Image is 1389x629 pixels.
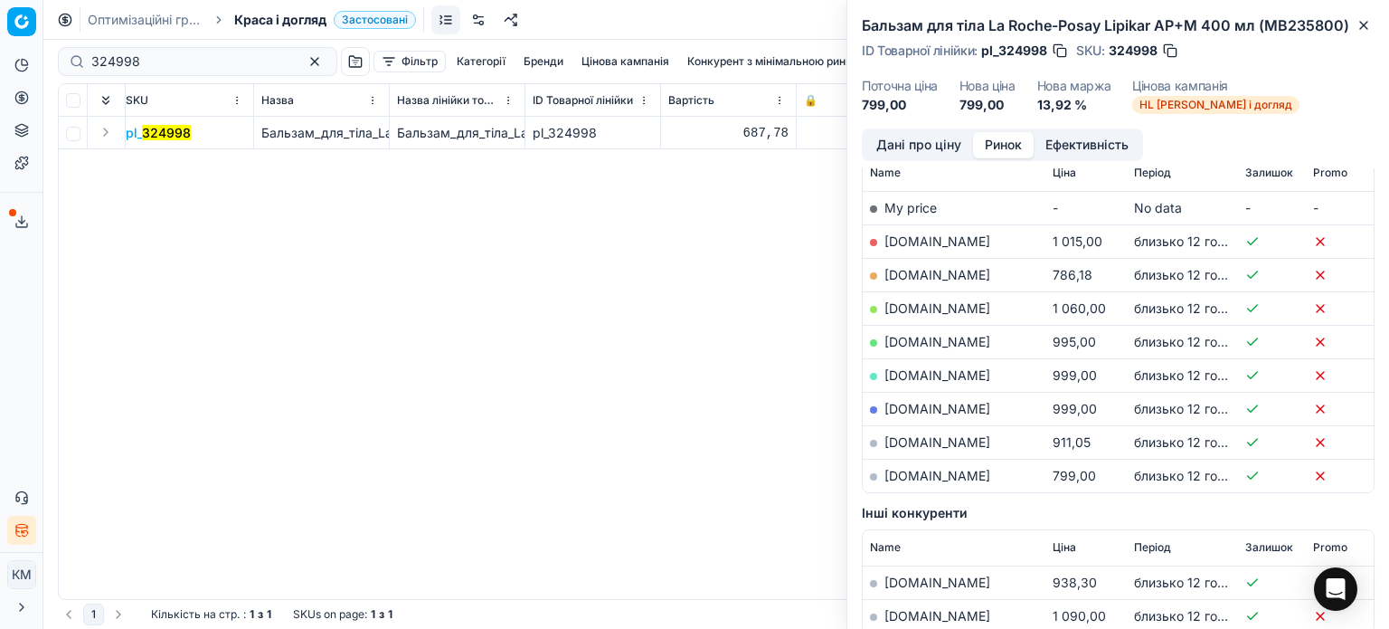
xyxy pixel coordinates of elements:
span: 999,00 [1053,367,1097,383]
a: [DOMAIN_NAME] [884,367,990,383]
span: близько 12 годин тому [1134,367,1274,383]
dd: 799,00 [959,96,1016,114]
span: 1 090,00 [1053,608,1106,624]
a: [DOMAIN_NAME] [884,608,990,624]
span: Краса і доглядЗастосовані [234,11,416,29]
span: 1 015,00 [1053,233,1102,249]
span: Ціна [1053,166,1076,180]
h5: Інші конкуренти [862,504,1375,522]
strong: 1 [371,607,375,622]
strong: з [379,607,384,622]
span: Вартість [668,93,714,108]
dd: 799,00 [862,96,938,114]
span: Залишок [1245,540,1293,555]
button: Категорії [449,51,513,72]
td: No data [1127,191,1238,224]
span: HL [PERSON_NAME] і догляд [1132,96,1299,114]
span: 938,30 [1053,575,1097,590]
span: Promo [1313,166,1347,180]
a: [DOMAIN_NAME] [884,468,990,483]
button: Go to previous page [58,604,80,625]
span: близько 12 годин тому [1134,233,1274,249]
span: близько 12 годин тому [1134,300,1274,316]
button: Go to next page [108,604,129,625]
span: 911,05 [1053,434,1091,450]
span: близько 12 годин тому [1134,608,1274,624]
span: pl_324998 [981,42,1047,60]
strong: з [258,607,263,622]
span: 799,00 [1053,468,1096,483]
mark: 324998 [142,125,191,140]
div: Open Intercom Messenger [1314,567,1357,611]
span: Період [1134,166,1171,180]
a: [DOMAIN_NAME] [884,300,990,316]
a: Оптимізаційні групи [88,11,203,29]
input: Пошук по SKU або назві [91,52,289,71]
a: [DOMAIN_NAME] [884,401,990,416]
span: Назва [261,93,294,108]
button: Бренди [516,51,571,72]
span: Бальзам_для_тіла_La_Roche-Posay_Lipikar_AP+M_400_мл_(MB235800) [261,125,695,140]
div: 687,78 [668,124,789,142]
strong: 1 [388,607,392,622]
div: Бальзам_для_тіла_La_Roche-Posay_Lipikar_AP+M_400_мл_(MB235800) [397,124,517,142]
span: близько 12 годин тому [1134,401,1274,416]
button: Ринок [973,132,1034,158]
button: Expand all [95,90,117,111]
span: близько 12 годин тому [1134,334,1274,349]
span: 999,00 [1053,401,1097,416]
nav: breadcrumb [88,11,416,29]
button: 1 [83,604,104,625]
span: КM [8,561,35,588]
span: SKUs on page : [293,607,367,622]
strong: 1 [267,607,271,622]
h2: Бальзам для тіла La Roche-Posay Lipikar AP+M 400 мл (MB235800) [862,14,1375,36]
span: 1 060,00 [1053,300,1106,316]
span: ID Товарної лінійки : [862,44,978,57]
td: - [1238,191,1306,224]
span: Кількість на стр. [151,607,240,622]
span: 995,00 [1053,334,1096,349]
span: Краса і догляд [234,11,326,29]
span: 324998 [1109,42,1157,60]
span: ID Товарної лінійки [533,93,633,108]
span: Назва лінійки товарів [397,93,499,108]
button: Expand [95,121,117,143]
span: близько 12 годин тому [1134,434,1274,450]
div: pl_324998 [533,124,653,142]
span: Ціна [1053,540,1076,555]
dt: Нова маржа [1037,80,1111,92]
span: Застосовані [334,11,416,29]
a: [DOMAIN_NAME] [884,434,990,450]
button: Конкурент з мінімальною ринковою ціною [680,51,921,72]
span: pl_ [126,124,191,142]
dd: 13,92 % [1037,96,1111,114]
td: - [1045,191,1127,224]
button: КM [7,560,36,589]
dt: Нова ціна [959,80,1016,92]
span: My price [884,200,937,215]
nav: pagination [58,604,129,625]
a: [DOMAIN_NAME] [884,334,990,349]
span: Promo [1313,540,1347,555]
span: Період [1134,540,1171,555]
span: Залишок [1245,166,1293,180]
span: 786,18 [1053,267,1092,282]
a: [DOMAIN_NAME] [884,267,990,282]
span: SKU [126,93,148,108]
span: SKU : [1076,44,1105,57]
span: близько 12 годин тому [1134,267,1274,282]
span: Name [870,166,901,180]
a: [DOMAIN_NAME] [884,575,990,590]
td: - [1306,191,1374,224]
button: Фільтр [373,51,446,72]
div: : [151,607,271,622]
button: Цінова кампанія [574,51,676,72]
span: 🔒 [804,93,817,108]
a: [DOMAIN_NAME] [884,233,990,249]
dt: Поточна ціна [862,80,938,92]
span: близько 12 годин тому [1134,468,1274,483]
button: Дані про ціну [865,132,973,158]
span: Name [870,540,901,555]
strong: 1 [250,607,254,622]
